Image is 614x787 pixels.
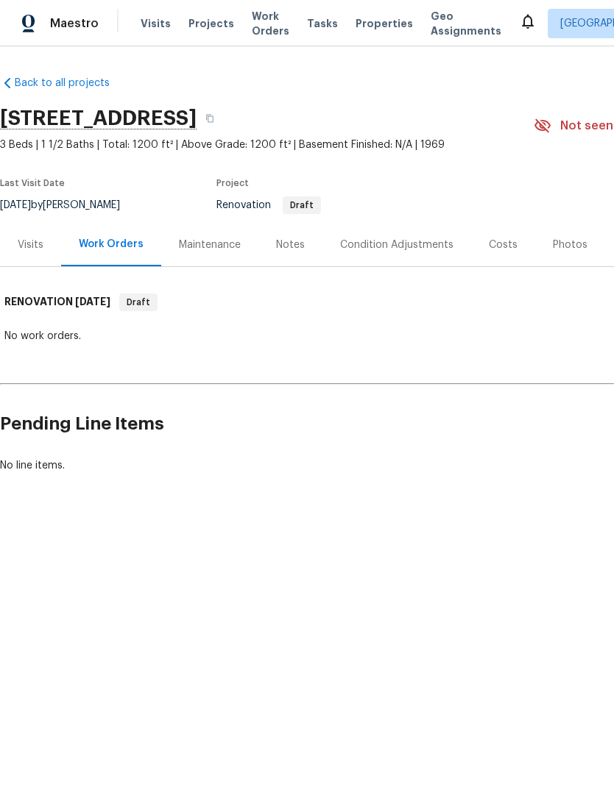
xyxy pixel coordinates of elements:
[4,293,110,311] h6: RENOVATION
[284,201,320,210] span: Draft
[18,238,43,252] div: Visits
[307,18,338,29] span: Tasks
[179,238,241,252] div: Maintenance
[141,16,171,31] span: Visits
[216,200,321,210] span: Renovation
[553,238,587,252] div: Photos
[356,16,413,31] span: Properties
[431,9,501,38] span: Geo Assignments
[75,296,110,307] span: [DATE]
[79,237,144,252] div: Work Orders
[50,16,99,31] span: Maestro
[340,238,454,252] div: Condition Adjustments
[276,238,305,252] div: Notes
[216,179,249,188] span: Project
[252,9,289,38] span: Work Orders
[188,16,234,31] span: Projects
[489,238,518,252] div: Costs
[197,105,223,132] button: Copy Address
[121,295,156,310] span: Draft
